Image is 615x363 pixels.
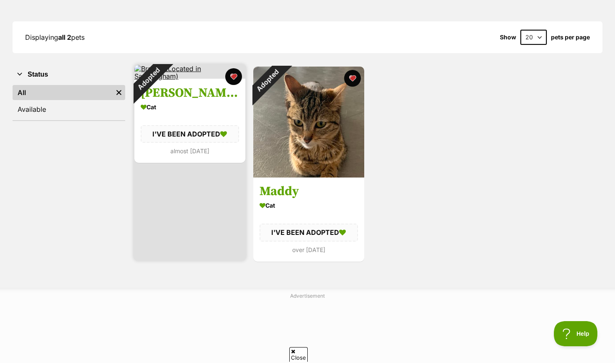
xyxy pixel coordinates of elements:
[500,34,516,41] span: Show
[253,171,364,179] a: Adopted
[253,67,364,178] img: Maddy
[113,85,125,100] a: Remove filter
[134,79,245,163] a: [PERSON_NAME] (Located in [GEOGRAPHIC_DATA]) Cat I'VE BEEN ADOPTED almost [DATE] favourite
[260,183,358,199] h3: Maddy
[554,321,598,346] iframe: Help Scout Beacon - Open
[141,145,239,157] div: almost [DATE]
[25,33,85,41] span: Displaying pets
[141,125,239,143] div: I'VE BEEN ADOPTED
[13,102,125,117] a: Available
[13,69,125,80] button: Status
[124,54,173,104] div: Adopted
[242,56,292,106] div: Adopted
[225,68,242,85] button: favourite
[58,33,71,41] strong: all 2
[141,101,239,113] div: Cat
[253,177,364,261] a: Maddy Cat I'VE BEEN ADOPTED over [DATE] favourite
[141,85,239,101] h3: [PERSON_NAME] (Located in [GEOGRAPHIC_DATA])
[13,83,125,120] div: Status
[551,34,590,41] label: pets per page
[134,72,245,81] a: Adopted
[260,199,358,211] div: Cat
[260,224,358,241] div: I'VE BEEN ADOPTED
[134,65,245,80] img: Brandy (Located in Sandringham)
[13,85,113,100] a: All
[344,70,360,87] button: favourite
[260,244,358,255] div: over [DATE]
[289,347,308,362] span: Close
